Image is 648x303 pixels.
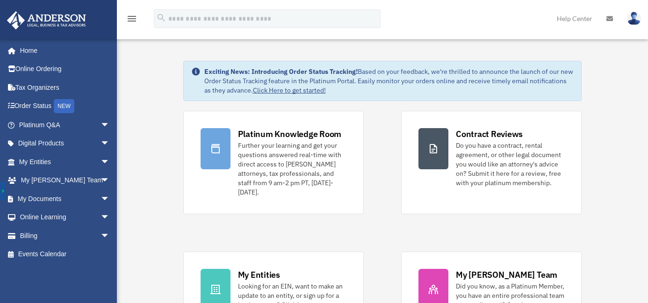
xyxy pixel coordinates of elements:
[456,269,557,281] div: My [PERSON_NAME] Team
[7,97,124,116] a: Order StatusNEW
[7,60,124,79] a: Online Ordering
[4,11,89,29] img: Anderson Advisors Platinum Portal
[7,152,124,171] a: My Entitiesarrow_drop_down
[126,16,137,24] a: menu
[204,67,574,95] div: Based on your feedback, we're thrilled to announce the launch of our new Order Status Tracking fe...
[7,134,124,153] a: Digital Productsarrow_drop_down
[101,134,119,153] span: arrow_drop_down
[183,111,364,214] a: Platinum Knowledge Room Further your learning and get your questions answered real-time with dire...
[101,171,119,190] span: arrow_drop_down
[7,245,124,264] a: Events Calendar
[126,13,137,24] i: menu
[7,78,124,97] a: Tax Organizers
[456,128,523,140] div: Contract Reviews
[7,226,124,245] a: Billingarrow_drop_down
[238,141,346,197] div: Further your learning and get your questions answered real-time with direct access to [PERSON_NAM...
[401,111,582,214] a: Contract Reviews Do you have a contract, rental agreement, or other legal document you would like...
[627,12,641,25] img: User Pic
[456,141,564,188] div: Do you have a contract, rental agreement, or other legal document you would like an attorney's ad...
[238,269,280,281] div: My Entities
[101,208,119,227] span: arrow_drop_down
[7,115,124,134] a: Platinum Q&Aarrow_drop_down
[7,41,119,60] a: Home
[156,13,166,23] i: search
[7,208,124,227] a: Online Learningarrow_drop_down
[7,171,124,190] a: My [PERSON_NAME] Teamarrow_drop_down
[238,128,342,140] div: Platinum Knowledge Room
[101,152,119,172] span: arrow_drop_down
[101,189,119,209] span: arrow_drop_down
[204,67,358,76] strong: Exciting News: Introducing Order Status Tracking!
[54,99,74,113] div: NEW
[253,86,326,94] a: Click Here to get started!
[101,226,119,245] span: arrow_drop_down
[101,115,119,135] span: arrow_drop_down
[7,189,124,208] a: My Documentsarrow_drop_down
